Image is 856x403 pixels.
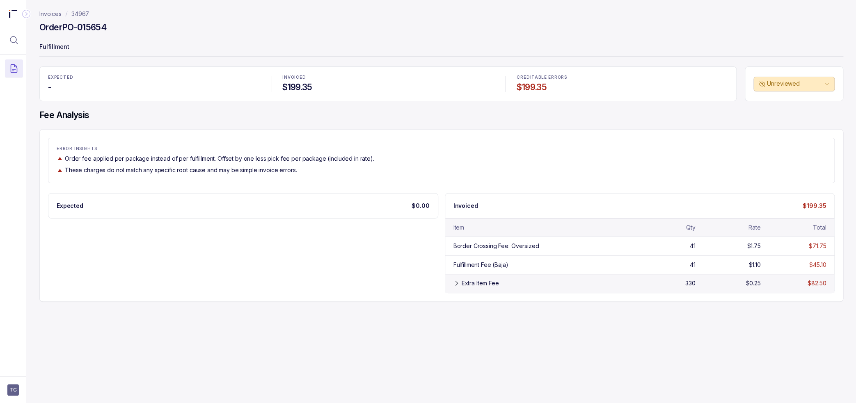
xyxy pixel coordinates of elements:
div: Border Crossing Fee: Oversized [453,242,539,250]
p: Unreviewed [767,80,823,88]
div: $45.10 [809,261,826,269]
div: $1.10 [748,261,760,269]
h4: - [48,82,259,93]
div: Rate [748,223,760,232]
p: These charges do not match any specific root cause and may be simple invoice errors. [65,166,297,174]
div: 330 [685,279,696,287]
p: EXPECTED [48,75,259,80]
div: Extra Item Fee [462,279,499,287]
button: Menu Icon Button DocumentTextIcon [5,59,23,77]
p: $199.35 [803,202,826,210]
p: Fulfillment [39,39,843,56]
div: Fulfillment Fee (Baja) [453,261,508,269]
button: Unreviewed [753,77,835,91]
div: 41 [689,261,695,269]
h4: $199.35 [517,82,728,93]
button: User initials [7,384,19,396]
div: $82.50 [808,279,826,287]
img: trend image [57,155,63,162]
a: Invoices [39,10,62,18]
h4: $199.35 [282,82,494,93]
p: Order fee applied per package instead of per fulfillment. Offset by one less pick fee per package... [65,155,374,163]
h4: Fee Analysis [39,109,843,121]
div: $1.75 [747,242,760,250]
div: 41 [689,242,695,250]
div: $0.25 [746,279,760,287]
p: CREDITABLE ERRORS [517,75,728,80]
nav: breadcrumb [39,10,89,18]
div: Collapse Icon [21,9,31,19]
p: INVOICED [282,75,494,80]
button: Menu Icon Button MagnifyingGlassIcon [5,31,23,49]
p: Invoiced [453,202,478,210]
a: 34967 [71,10,89,18]
div: $71.75 [809,242,826,250]
div: Item [453,223,464,232]
div: Total [813,223,826,232]
p: $0.00 [412,202,429,210]
img: trend image [57,167,63,173]
p: ERROR INSIGHTS [57,146,826,151]
div: Qty [686,223,696,232]
h4: Order PO-015654 [39,22,107,33]
p: Expected [57,202,83,210]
